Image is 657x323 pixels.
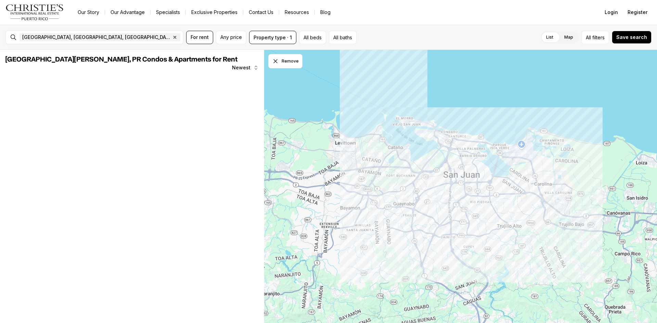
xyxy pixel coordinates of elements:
button: All beds [299,31,326,44]
button: Save search [612,31,652,44]
span: For rent [191,35,209,40]
button: Contact Us [243,8,279,17]
a: Resources [279,8,314,17]
span: [GEOGRAPHIC_DATA][PERSON_NAME], PR Condos & Apartments for Rent [5,56,237,63]
button: Any price [216,31,246,44]
label: Map [559,31,579,43]
button: Login [601,5,622,19]
span: Newest [232,65,250,70]
a: Exclusive Properties [186,8,243,17]
button: For rent [186,31,213,44]
button: All baths [329,31,357,44]
button: Property type · 1 [249,31,296,44]
span: All [586,34,591,41]
a: Specialists [151,8,185,17]
span: [GEOGRAPHIC_DATA], [GEOGRAPHIC_DATA], [GEOGRAPHIC_DATA] [22,35,171,40]
a: Our Story [72,8,105,17]
span: Register [628,10,647,15]
span: Login [605,10,618,15]
button: Allfilters [581,31,609,44]
button: Dismiss drawing [268,54,302,68]
span: Save search [616,35,647,40]
span: Any price [220,35,242,40]
button: Newest [228,61,263,75]
label: List [541,31,559,43]
button: Register [623,5,652,19]
img: logo [5,4,64,21]
a: Blog [315,8,336,17]
a: Our Advantage [105,8,150,17]
span: filters [592,34,605,41]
